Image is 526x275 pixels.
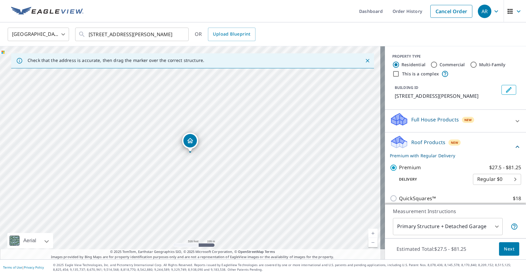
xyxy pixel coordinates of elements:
label: Multi-Family [479,62,506,68]
div: Dropped pin, building 1, Residential property, 721 Sunset Dr Marion, IL 62959 [182,133,198,152]
span: Upload Blueprint [213,30,250,38]
div: Regular $0 [473,171,521,188]
button: Next [499,242,519,256]
span: New [464,117,472,122]
p: BUILDING ID [395,85,418,90]
p: QuickSquares™ [399,195,436,202]
button: Close [363,57,371,65]
a: Terms [265,249,275,254]
div: Full House ProductsNew [390,112,521,130]
p: Premium with Regular Delivery [390,152,514,159]
span: Your report will include the primary structure and a detached garage if one exists. [511,223,518,230]
a: OpenStreetMap [238,249,264,254]
span: © 2025 TomTom, Earthstar Geographics SIO, © 2025 Microsoft Corporation, © [110,249,275,254]
p: $18 [513,195,521,202]
p: $27.5 - $81.25 [489,164,521,171]
div: AR [478,5,491,18]
div: Aerial [7,233,53,248]
label: Residential [401,62,425,68]
div: Primary Structure + Detached Garage [393,218,503,235]
p: [STREET_ADDRESS][PERSON_NAME] [395,92,499,100]
img: EV Logo [11,7,83,16]
a: Cancel Order [430,5,472,18]
p: © 2025 Eagle View Technologies, Inc. and Pictometry International Corp. All Rights Reserved. Repo... [53,263,523,272]
p: Delivery [390,177,473,182]
label: Commercial [440,62,465,68]
button: Edit building 1 [501,85,516,95]
div: PROPERTY TYPE [392,54,519,59]
p: | [3,265,44,269]
div: Aerial [21,233,38,248]
p: Measurement Instructions [393,208,518,215]
input: Search by address or latitude-longitude [89,26,176,43]
span: New [451,140,459,145]
a: Privacy Policy [24,265,44,269]
a: Upload Blueprint [208,28,255,41]
p: Premium [399,164,421,171]
p: Check that the address is accurate, then drag the marker over the correct structure. [28,58,204,63]
p: Roof Products [411,139,445,146]
label: This is a complex [402,71,439,77]
div: OR [195,28,255,41]
div: [GEOGRAPHIC_DATA] [8,26,69,43]
a: Current Level 16, Zoom In [368,229,378,238]
a: Terms of Use [3,265,22,269]
a: Current Level 16, Zoom Out [368,238,378,247]
p: Full House Products [411,116,459,123]
div: Roof ProductsNewPremium with Regular Delivery [390,135,521,159]
span: Next [504,245,514,253]
p: Estimated Total: $27.5 - $81.25 [392,242,471,256]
